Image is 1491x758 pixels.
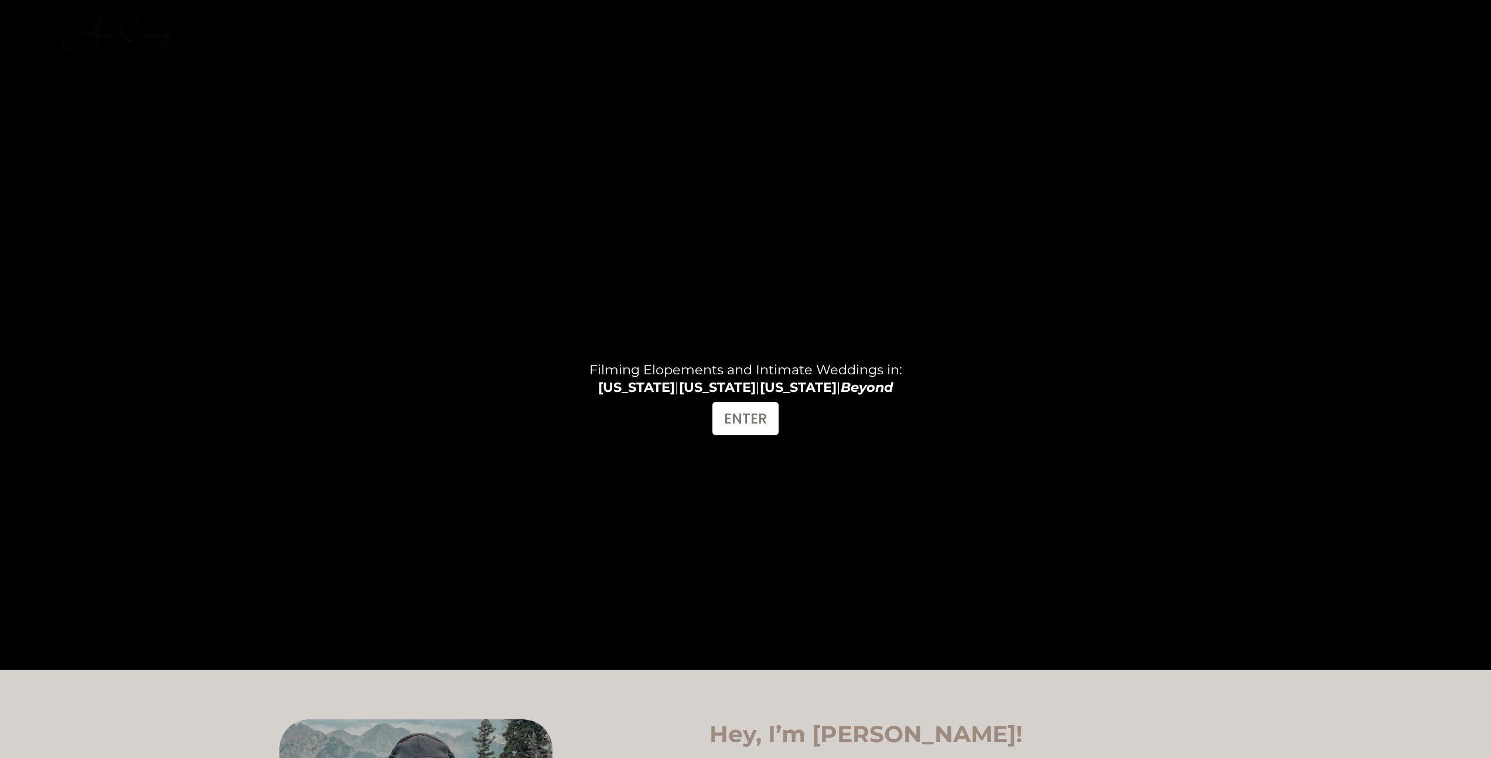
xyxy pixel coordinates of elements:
a: FILMS [1284,13,1321,29]
a: ENTER [712,402,779,435]
h4: Filming Elopements and Intimate Weddings in: | | | [552,361,939,397]
em: Beyond [841,379,893,395]
img: Alex Kennedy Films [60,12,177,59]
a: EXPERIENCE [1178,13,1253,29]
a: HOME [1110,13,1146,29]
a: Alex Kennedy Films [60,12,177,31]
strong: [US_STATE] [679,379,756,395]
strong: [US_STATE] [760,379,837,395]
a: INVESTMENT [1352,13,1432,29]
strong: Hey, I’m [PERSON_NAME]! [709,720,1022,748]
strong: [US_STATE] [598,379,675,395]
